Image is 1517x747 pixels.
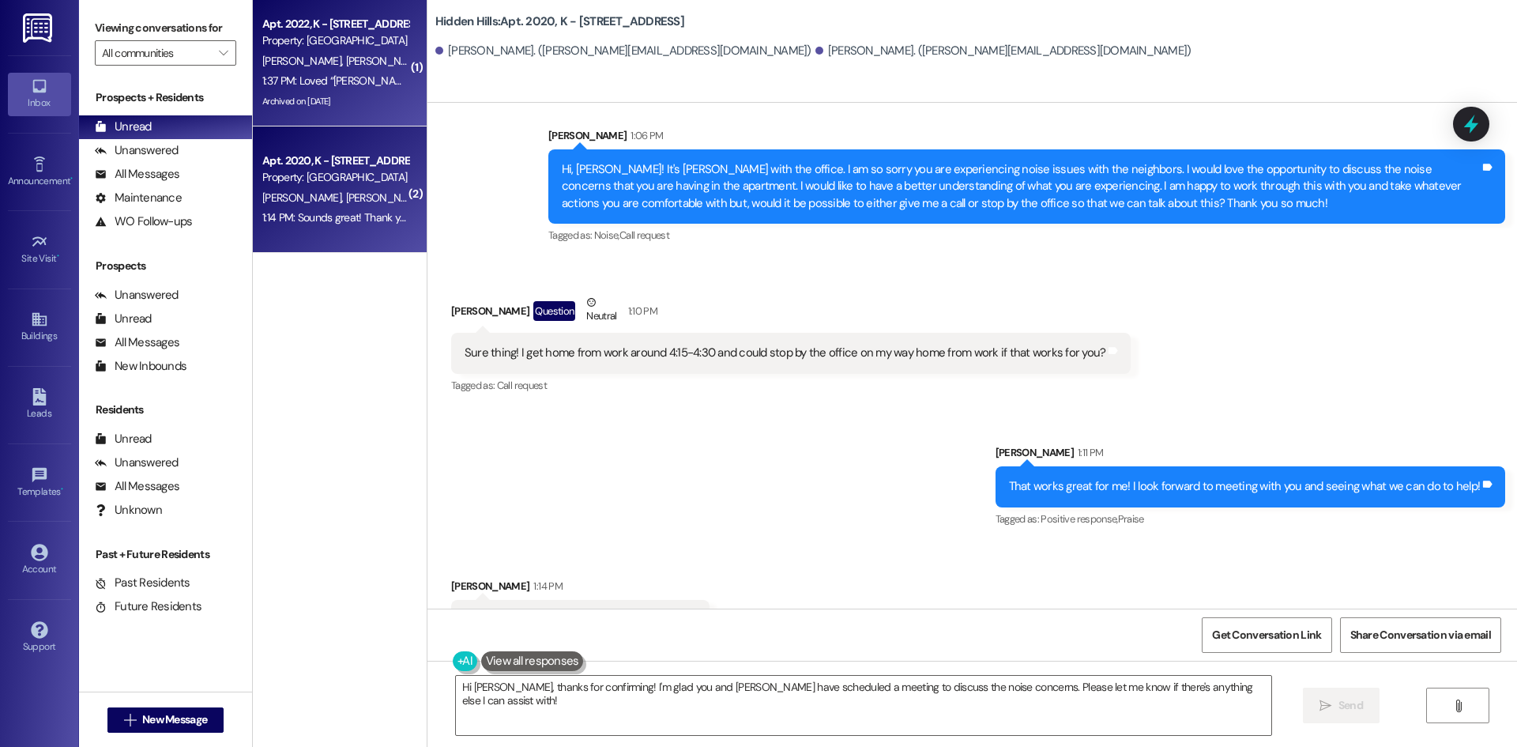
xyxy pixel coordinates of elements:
[261,92,410,111] div: Archived on [DATE]
[262,153,408,169] div: Apt. 2020, K - [STREET_ADDRESS]
[465,345,1106,361] div: Sure thing! I get home from work around 4:15-4:30 and could stop by the office on my way home fro...
[451,294,1131,333] div: [PERSON_NAME]
[79,402,252,418] div: Residents
[548,127,1505,149] div: [PERSON_NAME]
[124,714,136,726] i: 
[8,539,71,582] a: Account
[95,119,152,135] div: Unread
[1041,512,1117,526] span: Positive response ,
[262,32,408,49] div: Property: [GEOGRAPHIC_DATA]
[345,54,429,68] span: [PERSON_NAME]
[95,455,179,471] div: Unanswered
[95,575,190,591] div: Past Residents
[79,258,252,274] div: Prospects
[8,617,71,659] a: Support
[262,191,346,205] span: [PERSON_NAME]
[8,462,71,504] a: Templates •
[57,251,59,262] span: •
[548,224,1505,247] div: Tagged as:
[435,13,684,30] b: Hidden Hills: Apt. 2020, K - [STREET_ADDRESS]
[95,166,179,183] div: All Messages
[95,190,182,206] div: Maintenance
[562,161,1480,212] div: Hi, [PERSON_NAME]! It's [PERSON_NAME] with the office. I am so sorry you are experiencing noise i...
[8,228,71,271] a: Site Visit •
[345,191,424,205] span: [PERSON_NAME]
[815,43,1191,59] div: [PERSON_NAME]. ([PERSON_NAME][EMAIL_ADDRESS][DOMAIN_NAME])
[497,379,547,392] span: Call request
[533,301,575,321] div: Question
[95,598,201,615] div: Future Residents
[102,40,211,66] input: All communities
[95,142,179,159] div: Unanswered
[1118,512,1144,526] span: Praise
[8,306,71,349] a: Buildings
[1212,627,1321,643] span: Get Conversation Link
[1340,617,1501,653] button: Share Conversation via email
[1319,700,1331,712] i: 
[1303,688,1380,723] button: Send
[95,478,179,495] div: All Messages
[95,431,152,447] div: Unread
[1009,478,1481,495] div: That works great for me! I look forward to meeting with you and seeing what we can do to help!
[435,43,811,59] div: [PERSON_NAME]. ([PERSON_NAME][EMAIL_ADDRESS][DOMAIN_NAME])
[996,444,1506,466] div: [PERSON_NAME]
[262,210,501,224] div: 1:14 PM: Sounds great! Thank you [PERSON_NAME] :)
[61,484,63,495] span: •
[8,383,71,426] a: Leads
[262,169,408,186] div: Property: [GEOGRAPHIC_DATA]
[451,374,1131,397] div: Tagged as:
[1350,627,1491,643] span: Share Conversation via email
[8,73,71,115] a: Inbox
[1452,700,1464,712] i: 
[624,303,657,319] div: 1:10 PM
[95,311,152,327] div: Unread
[627,127,663,144] div: 1:06 PM
[95,334,179,351] div: All Messages
[1338,697,1363,714] span: Send
[79,89,252,106] div: Prospects + Residents
[70,173,73,184] span: •
[142,711,207,728] span: New Message
[95,287,179,304] div: Unanswered
[95,502,162,519] div: Unknown
[1202,617,1331,653] button: Get Conversation Link
[1074,444,1103,461] div: 1:11 PM
[262,54,346,68] span: [PERSON_NAME]
[79,546,252,563] div: Past + Future Residents
[451,578,710,600] div: [PERSON_NAME]
[219,47,228,59] i: 
[619,228,669,242] span: Call request
[456,676,1271,735] textarea: Hi [PERSON_NAME], thanks for confirming! I'm glad you and [PERSON_NAME] have scheduled a meeting ...
[996,507,1506,530] div: Tagged as:
[95,16,236,40] label: Viewing conversations for
[107,707,224,733] button: New Message
[262,16,408,32] div: Apt. 2022, K - [STREET_ADDRESS]
[583,294,619,327] div: Neutral
[529,578,562,594] div: 1:14 PM
[95,213,192,230] div: WO Follow-ups
[594,228,619,242] span: Noise ,
[95,358,186,375] div: New Inbounds
[23,13,55,43] img: ResiDesk Logo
